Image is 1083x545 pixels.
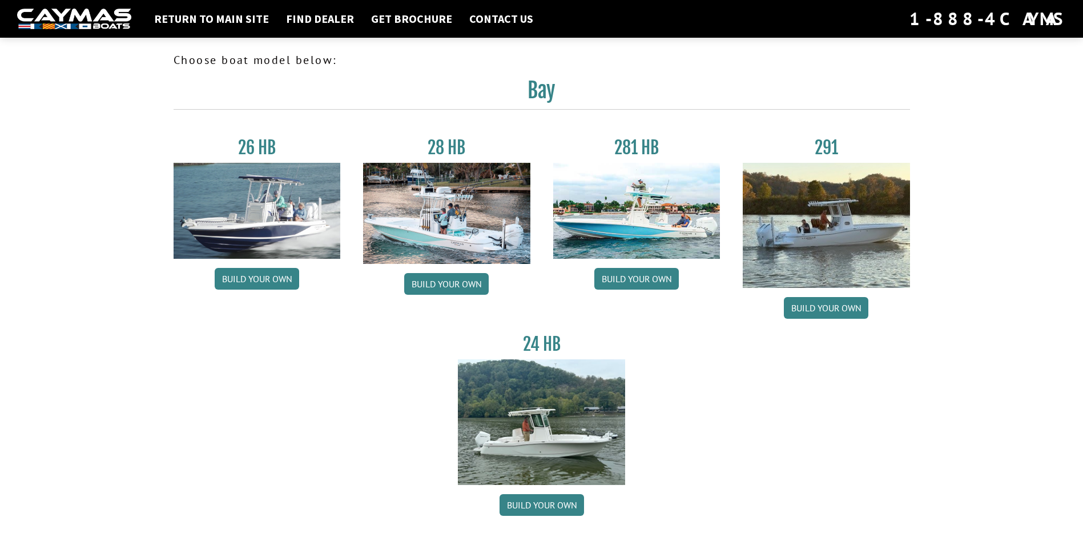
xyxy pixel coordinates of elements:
[743,163,910,288] img: 291_Thumbnail.jpg
[17,9,131,30] img: white-logo-c9c8dbefe5ff5ceceb0f0178aa75bf4bb51f6bca0971e226c86eb53dfe498488.png
[458,334,625,355] h3: 24 HB
[553,137,720,158] h3: 281 HB
[500,494,584,516] a: Build your own
[148,11,275,26] a: Return to main site
[594,268,679,290] a: Build your own
[464,11,539,26] a: Contact Us
[174,163,341,259] img: 26_new_photo_resized.jpg
[174,51,910,69] p: Choose boat model below:
[215,268,299,290] a: Build your own
[743,137,910,158] h3: 291
[363,163,530,264] img: 28_hb_thumbnail_for_caymas_connect.jpg
[280,11,360,26] a: Find Dealer
[404,273,489,295] a: Build your own
[909,6,1066,31] div: 1-888-4CAYMAS
[363,137,530,158] h3: 28 HB
[458,359,625,484] img: 24_HB_thumbnail.jpg
[174,137,341,158] h3: 26 HB
[174,78,910,110] h2: Bay
[365,11,458,26] a: Get Brochure
[784,297,868,319] a: Build your own
[553,163,720,259] img: 28-hb-twin.jpg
